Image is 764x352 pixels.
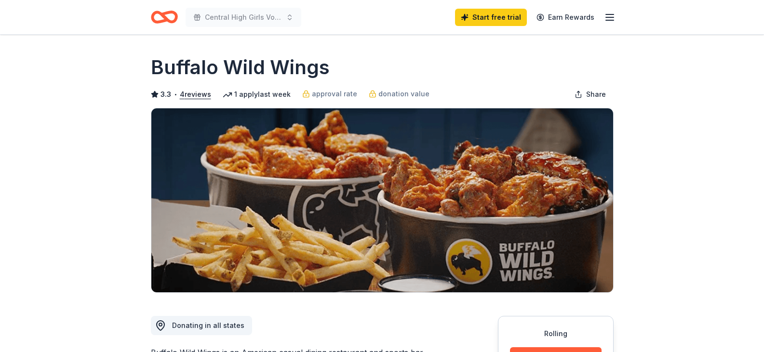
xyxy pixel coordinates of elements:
a: donation value [369,88,429,100]
a: Start free trial [455,9,527,26]
span: 3.3 [161,89,171,100]
span: Donating in all states [172,321,244,329]
a: Home [151,6,178,28]
img: Image for Buffalo Wild Wings [151,108,613,292]
button: 4reviews [180,89,211,100]
span: donation value [378,88,429,100]
h1: Buffalo Wild Wings [151,54,330,81]
span: Share [586,89,606,100]
button: Share [567,85,614,104]
button: Central High Girls Volleyball Fundraiser [186,8,301,27]
div: 1 apply last week [223,89,291,100]
a: approval rate [302,88,357,100]
a: Earn Rewards [531,9,600,26]
span: • [174,91,177,98]
span: approval rate [312,88,357,100]
div: Rolling [510,328,602,339]
span: Central High Girls Volleyball Fundraiser [205,12,282,23]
